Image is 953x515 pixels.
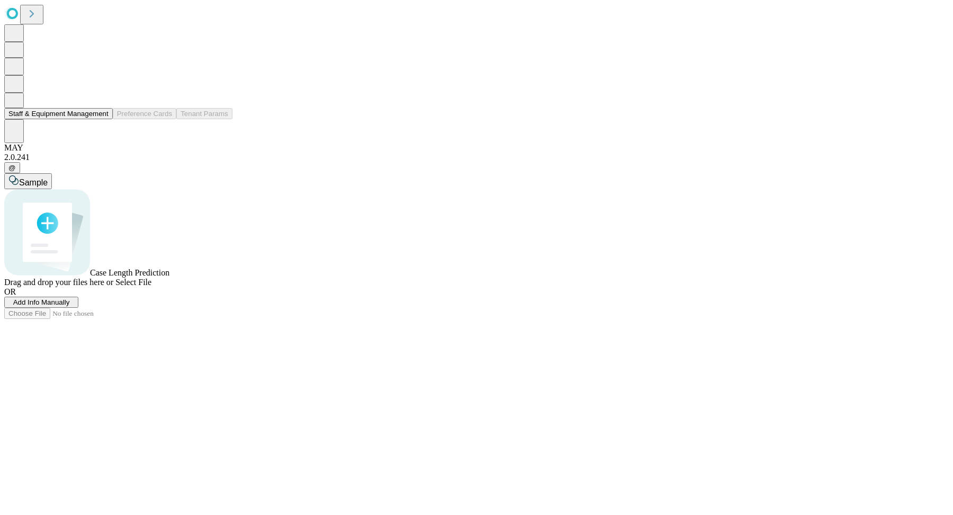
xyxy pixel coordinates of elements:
span: Sample [19,178,48,187]
span: Drag and drop your files here or [4,278,113,287]
span: Case Length Prediction [90,268,169,277]
span: @ [8,164,16,172]
button: Preference Cards [113,108,176,119]
button: @ [4,162,20,173]
button: Tenant Params [176,108,232,119]
button: Add Info Manually [4,297,78,308]
button: Staff & Equipment Management [4,108,113,119]
div: MAY [4,143,949,153]
span: Select File [115,278,151,287]
span: Add Info Manually [13,298,70,306]
span: OR [4,287,16,296]
div: 2.0.241 [4,153,949,162]
button: Sample [4,173,52,189]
